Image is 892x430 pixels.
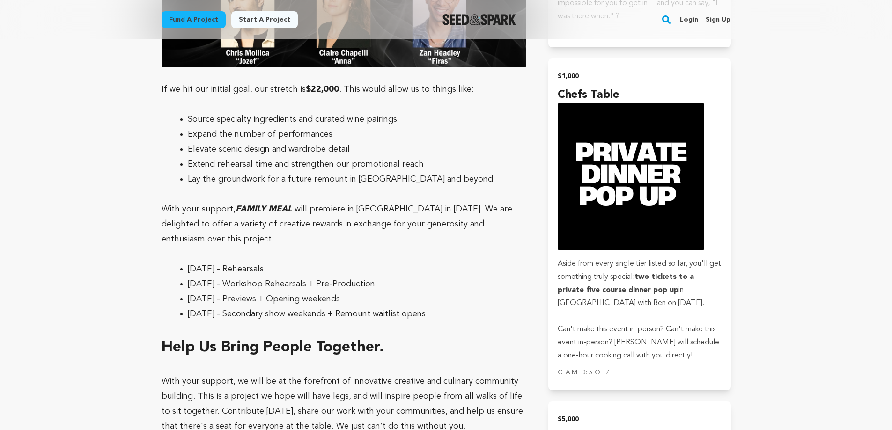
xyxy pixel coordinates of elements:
[558,273,694,294] strong: two tickets to a private five course dinner pop up
[442,14,516,25] a: Seed&Spark Homepage
[236,205,292,213] em: FAMILY MEAL
[162,205,236,213] span: With your support,
[558,323,721,362] p: Can't make this event in-person? Can't make this event in-person? [PERSON_NAME] will schedule a o...
[558,257,721,310] p: Aside from every single tier listed so far, you'll get something truly special: in [GEOGRAPHIC_DA...
[188,172,515,187] li: Lay the groundwork for a future remount in [GEOGRAPHIC_DATA] and beyond
[188,112,515,127] li: Source specialty ingredients and curated wine pairings
[442,14,516,25] img: Seed&Spark Logo Dark Mode
[706,12,730,27] a: Sign up
[558,87,721,103] h4: Chefs Table
[188,306,515,321] li: [DATE] - Secondary show weekends + Remount waitlist opens
[188,142,515,157] li: Elevate scenic design and wardrobe detail
[188,277,515,292] li: [DATE] - Workshop Rehearsals + Pre-Production
[188,157,515,172] li: Extend rehearsal time and strengthen our promotional reach
[162,82,526,97] p: If we hit our initial goal, our stretch is . This would allow us to things like:
[558,103,704,250] img: incentive
[558,366,721,379] p: Claimed: 5 of 7
[680,12,698,27] a: Login
[162,340,384,355] span: Help Us Bring People Together.
[188,292,515,306] li: [DATE] - Previews + Opening weekends
[188,262,515,277] li: [DATE] - Rehearsals
[231,11,298,28] a: Start a project
[558,70,721,83] h2: $1,000
[558,413,721,426] h2: $5,000
[548,58,730,390] button: $1,000 Chefs Table incentive Aside from every single tier listed so far, you'll get something tru...
[306,85,339,94] strong: $22,000
[162,11,226,28] a: Fund a project
[162,205,512,243] span: will premiere in [GEOGRAPHIC_DATA] in [DATE]. We are delighted to offer a variety of creative rew...
[188,127,515,142] li: Expand the number of performances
